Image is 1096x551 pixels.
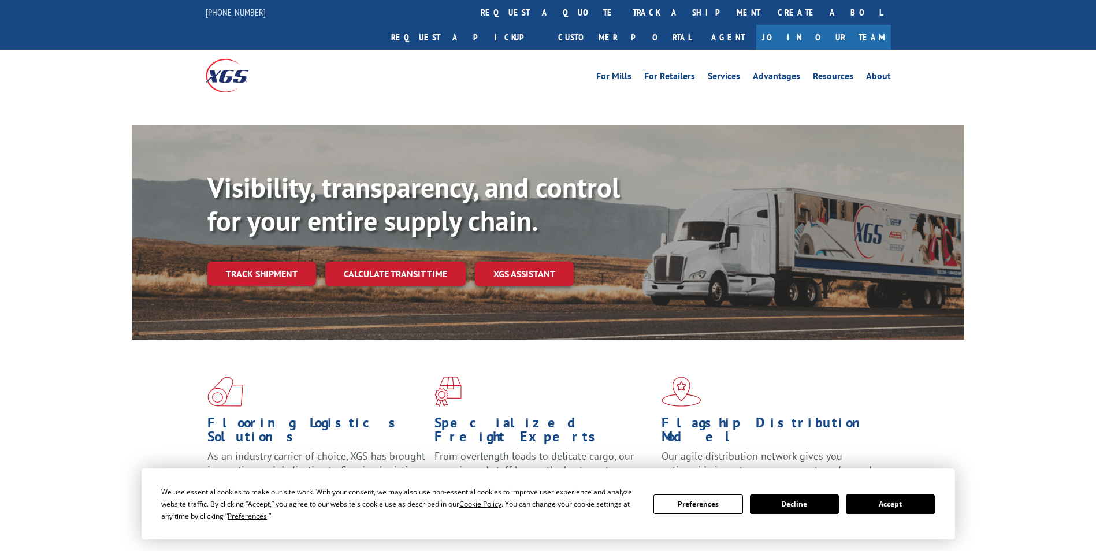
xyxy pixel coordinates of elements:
a: [PHONE_NUMBER] [206,6,266,18]
div: Cookie Consent Prompt [142,468,955,539]
a: About [866,72,891,84]
a: For Retailers [644,72,695,84]
span: Preferences [228,511,267,521]
img: xgs-icon-total-supply-chain-intelligence-red [207,377,243,407]
a: Resources [813,72,853,84]
a: For Mills [596,72,631,84]
img: xgs-icon-focused-on-flooring-red [434,377,462,407]
h1: Specialized Freight Experts [434,416,653,449]
button: Accept [846,494,935,514]
p: From overlength loads to delicate cargo, our experienced staff knows the best way to move your fr... [434,449,653,501]
a: Track shipment [207,262,316,286]
button: Preferences [653,494,742,514]
h1: Flagship Distribution Model [662,416,880,449]
h1: Flooring Logistics Solutions [207,416,426,449]
a: Calculate transit time [325,262,466,286]
span: As an industry carrier of choice, XGS has brought innovation and dedication to flooring logistics... [207,449,425,490]
a: XGS ASSISTANT [475,262,574,286]
a: Join Our Team [756,25,891,50]
a: Customer Portal [549,25,700,50]
div: We use essential cookies to make our site work. With your consent, we may also use non-essential ... [161,486,640,522]
span: Cookie Policy [459,499,501,509]
button: Decline [750,494,839,514]
img: xgs-icon-flagship-distribution-model-red [662,377,701,407]
a: Request a pickup [382,25,549,50]
b: Visibility, transparency, and control for your entire supply chain. [207,169,620,239]
span: Our agile distribution network gives you nationwide inventory management on demand. [662,449,874,476]
a: Agent [700,25,756,50]
a: Advantages [753,72,800,84]
a: Services [708,72,740,84]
